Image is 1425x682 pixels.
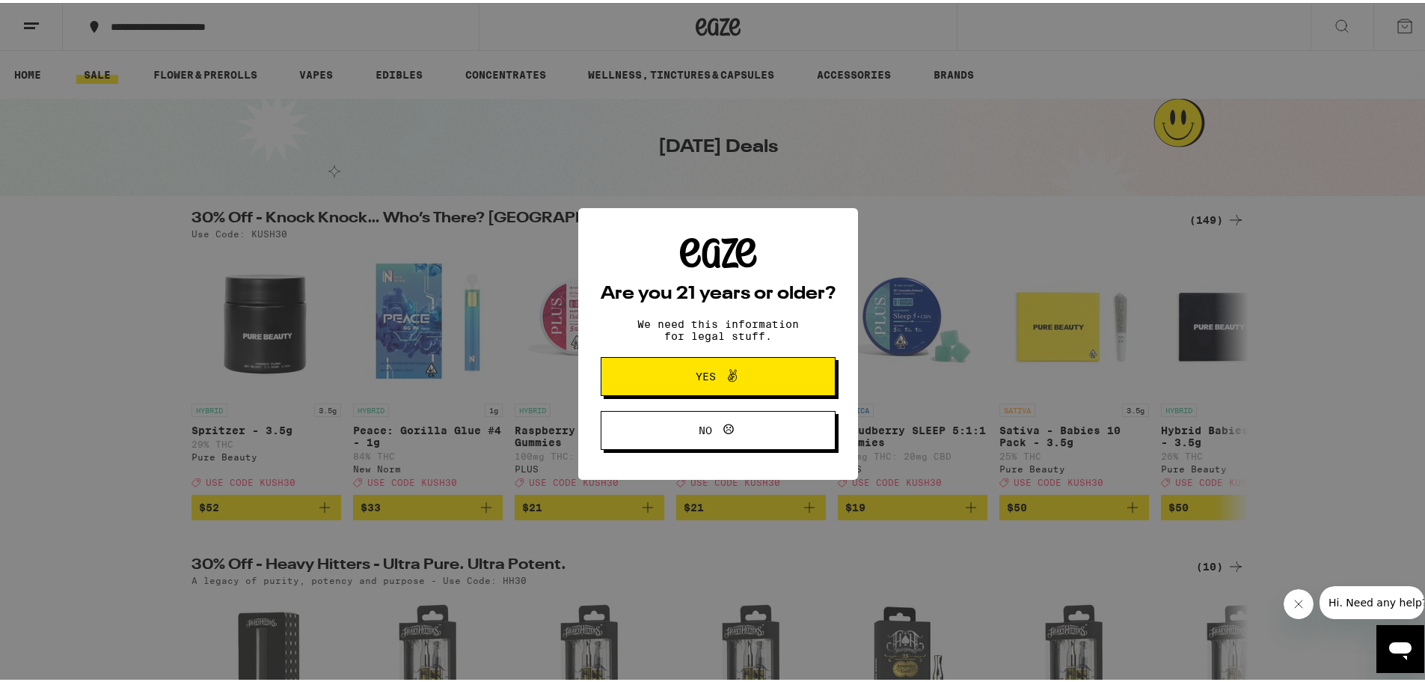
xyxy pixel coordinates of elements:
button: Yes [601,354,836,393]
iframe: Button to launch messaging window [1376,622,1424,670]
span: Hi. Need any help? [9,10,108,22]
iframe: Message from company [1320,583,1424,616]
iframe: Close message [1284,586,1314,616]
p: We need this information for legal stuff. [625,315,812,339]
button: No [601,408,836,447]
span: Yes [696,368,716,379]
h2: Are you 21 years or older? [601,282,836,300]
span: No [699,422,712,433]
